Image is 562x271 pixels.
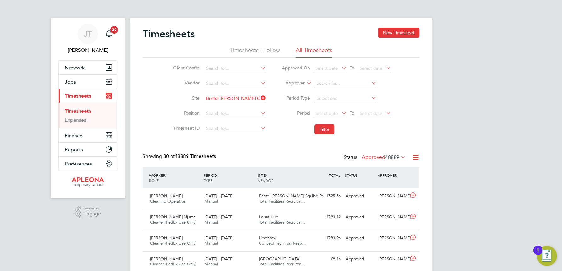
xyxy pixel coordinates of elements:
div: £283.96 [311,233,343,243]
li: Timesheets I Follow [230,46,280,58]
nav: Main navigation [51,18,125,198]
label: Client Config [171,65,200,71]
span: TOTAL [329,173,340,178]
div: STATUS [343,170,376,181]
button: Open Resource Center, 1 new notification [537,246,557,266]
div: £9.16 [311,254,343,264]
span: Cleaner (FedEx Use Only) [150,261,196,267]
span: Heathrow [259,235,276,241]
span: [PERSON_NAME] [150,256,183,262]
a: Go to home page [58,177,117,187]
a: 20 [103,24,115,44]
button: Reports [59,143,117,156]
span: JT [84,30,92,38]
li: All Timesheets [296,46,332,58]
input: Search for... [314,79,376,88]
span: TYPE [204,178,212,183]
a: Expenses [65,117,86,123]
span: [PERSON_NAME] Njume [150,214,196,220]
button: Filter [314,124,334,134]
label: Approver [276,80,305,86]
span: ROLE [149,178,159,183]
div: PERIOD [202,170,256,186]
span: To [348,64,356,72]
div: WORKER [148,170,202,186]
span: Select date [315,65,338,71]
span: Finance [65,133,82,138]
span: Manual [205,198,218,204]
span: Cleaner (FedEx Use Only) [150,220,196,225]
span: Engage [83,211,101,217]
button: Network [59,61,117,74]
span: VENDOR [258,178,273,183]
span: 30 of [163,153,175,160]
span: Lount Hub [259,214,278,220]
span: / [217,173,218,178]
input: Select one [314,94,376,103]
label: Approved On [282,65,310,71]
button: Timesheets [59,89,117,103]
input: Search for... [204,94,266,103]
div: Timesheets [59,103,117,128]
span: Timesheets [65,93,91,99]
span: 48889 [385,154,399,160]
span: 20 [110,26,118,34]
span: Manual [205,261,218,267]
button: New Timesheet [378,28,419,38]
span: [DATE] - [DATE] [205,235,233,241]
a: JT[PERSON_NAME] [58,24,117,54]
span: Total Facilities Recruitm… [259,261,305,267]
button: Finance [59,128,117,142]
span: Cleaner (FedEx Use Only) [150,241,196,246]
span: [PERSON_NAME] [150,235,183,241]
span: Jobs [65,79,76,85]
span: [GEOGRAPHIC_DATA] [259,256,300,262]
div: Approved [343,212,376,222]
span: [PERSON_NAME] [150,193,183,198]
input: Search for... [204,124,266,133]
div: Showing [143,153,217,160]
div: [PERSON_NAME] [376,233,409,243]
div: Approved [343,233,376,243]
button: Jobs [59,75,117,89]
span: Bristol [PERSON_NAME] Squibb Ph… [259,193,328,198]
span: Total Facilities Recruitm… [259,198,305,204]
div: Approved [343,254,376,264]
div: [PERSON_NAME] [376,254,409,264]
span: Select date [360,111,382,116]
span: 48889 Timesheets [163,153,216,160]
span: [DATE] - [DATE] [205,214,233,220]
a: Powered byEngage [75,206,101,218]
input: Search for... [204,79,266,88]
span: Reports [65,147,83,153]
span: Network [65,65,85,71]
label: Position [171,110,200,116]
span: Manual [205,220,218,225]
button: Preferences [59,157,117,171]
a: Timesheets [65,108,91,114]
div: [PERSON_NAME] [376,191,409,201]
span: [DATE] - [DATE] [205,256,233,262]
label: Vendor [171,80,200,86]
span: / [165,173,166,178]
div: Status [344,153,407,162]
span: Select date [360,65,382,71]
div: Approved [343,191,376,201]
span: [DATE] - [DATE] [205,193,233,198]
span: Select date [315,111,338,116]
div: APPROVER [376,170,409,181]
label: Approved [362,154,406,160]
div: £293.12 [311,212,343,222]
img: apleona-logo-retina.png [72,177,104,187]
label: Site [171,95,200,101]
span: To [348,109,356,117]
div: [PERSON_NAME] [376,212,409,222]
label: Period Type [282,95,310,101]
input: Search for... [204,109,266,118]
span: Cleaning Operative [150,198,185,204]
span: Preferences [65,161,92,167]
div: SITE [256,170,311,186]
span: Julie Tante [58,46,117,54]
span: Manual [205,241,218,246]
span: Concept Technical Reso… [259,241,306,246]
